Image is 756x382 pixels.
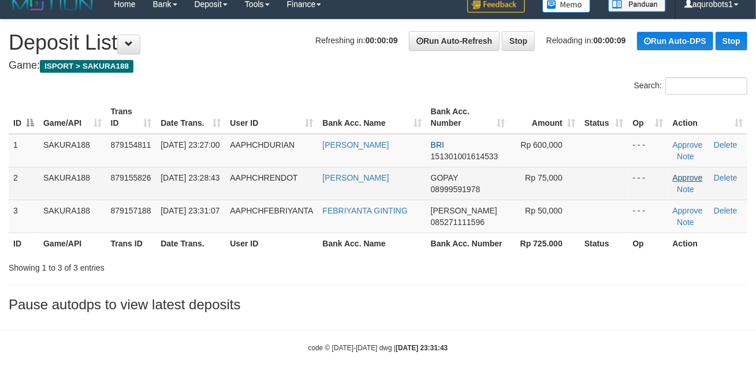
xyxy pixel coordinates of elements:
span: BRI [431,140,444,149]
th: ID [9,233,39,254]
th: Game/API: activate to sort column ascending [39,101,106,134]
a: Run Auto-DPS [637,32,713,50]
th: Rp 725.000 [509,233,580,254]
h3: Pause autodps to view latest deposits [9,297,747,312]
div: Showing 1 to 3 of 3 entries [9,257,306,274]
span: Rp 600,000 [521,140,563,149]
a: Stop [716,32,747,50]
label: Search: [634,77,747,95]
span: [DATE] 23:31:07 [161,206,219,215]
strong: 00:00:09 [366,36,398,45]
td: - - - [628,200,668,233]
th: Op [628,233,668,254]
th: Date Trans.: activate to sort column ascending [156,101,225,134]
th: ID: activate to sort column descending [9,101,39,134]
a: [PERSON_NAME] [323,140,389,149]
a: [PERSON_NAME] [323,173,389,182]
th: Op: activate to sort column ascending [628,101,668,134]
a: FEBRIYANTA GINTING [323,206,408,215]
a: Approve [673,140,703,149]
th: Date Trans. [156,233,225,254]
a: Delete [714,173,737,182]
span: ISPORT > SAKURA188 [40,60,133,73]
th: Action [668,233,747,254]
td: SAKURA188 [39,167,106,200]
th: User ID [225,233,318,254]
span: [PERSON_NAME] [431,206,497,215]
span: AAPHCHFEBRIYANTA [230,206,313,215]
th: Game/API [39,233,106,254]
a: Approve [673,173,703,182]
th: Status: activate to sort column ascending [580,101,628,134]
th: User ID: activate to sort column ascending [225,101,318,134]
td: - - - [628,167,668,200]
span: 879157188 [111,206,151,215]
a: Note [677,152,694,161]
span: Copy 151301001614533 to clipboard [431,152,498,161]
span: Rp 50,000 [525,206,563,215]
strong: 00:00:09 [594,36,626,45]
span: Copy 085271111596 to clipboard [431,218,485,227]
th: Bank Acc. Number: activate to sort column ascending [426,101,509,134]
th: Trans ID [106,233,157,254]
span: Refreshing in: [315,36,397,45]
span: 879154811 [111,140,151,149]
th: Bank Acc. Name: activate to sort column ascending [318,101,426,134]
th: Bank Acc. Name [318,233,426,254]
td: SAKURA188 [39,134,106,167]
td: 2 [9,167,39,200]
a: Delete [714,140,737,149]
span: Reloading in: [546,36,626,45]
span: AAPHCHDURIAN [230,140,295,149]
th: Action: activate to sort column ascending [668,101,747,134]
td: 3 [9,200,39,233]
a: Run Auto-Refresh [409,31,500,51]
td: SAKURA188 [39,200,106,233]
input: Search: [665,77,747,95]
span: Rp 75,000 [525,173,563,182]
th: Amount: activate to sort column ascending [509,101,580,134]
td: 1 [9,134,39,167]
span: Copy 08999591978 to clipboard [431,185,481,194]
a: Delete [714,206,737,215]
th: Status [580,233,628,254]
th: Trans ID: activate to sort column ascending [106,101,157,134]
h4: Game: [9,60,747,72]
span: [DATE] 23:28:43 [161,173,219,182]
a: Stop [502,31,535,51]
strong: [DATE] 23:31:43 [396,344,448,352]
a: Approve [673,206,703,215]
a: Note [677,218,694,227]
span: GOPAY [431,173,458,182]
span: AAPHCHRENDOT [230,173,297,182]
h1: Deposit List [9,31,747,54]
th: Bank Acc. Number [426,233,509,254]
td: - - - [628,134,668,167]
span: [DATE] 23:27:00 [161,140,219,149]
a: Note [677,185,694,194]
small: code © [DATE]-[DATE] dwg | [308,344,448,352]
span: 879155826 [111,173,151,182]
